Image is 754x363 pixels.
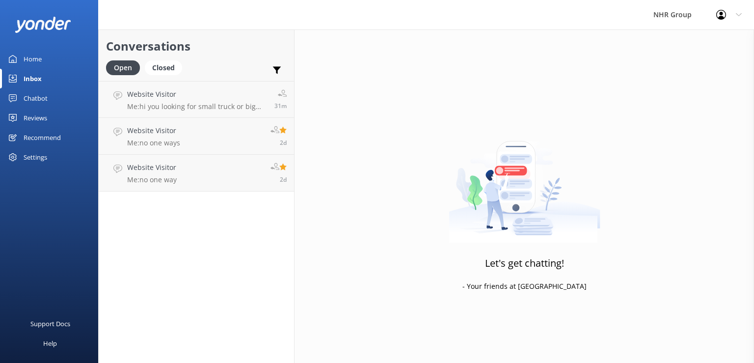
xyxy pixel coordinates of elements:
[106,60,140,75] div: Open
[274,102,287,110] span: Sep 15 2025 08:43am (UTC +12:00) Pacific/Auckland
[99,155,294,192] a: Website VisitorMe:no one way2d
[462,281,587,292] p: - Your friends at [GEOGRAPHIC_DATA]
[24,69,42,88] div: Inbox
[145,60,182,75] div: Closed
[106,62,145,73] a: Open
[99,118,294,155] a: Website VisitorMe:no one ways2d
[127,162,177,173] h4: Website Visitor
[15,17,71,33] img: yonder-white-logo.png
[280,139,287,147] span: Sep 12 2025 10:44am (UTC +12:00) Pacific/Auckland
[449,120,600,243] img: artwork of a man stealing a conversation from at giant smartphone
[24,128,61,147] div: Recommend
[43,334,57,353] div: Help
[127,125,180,136] h4: Website Visitor
[106,37,287,56] h2: Conversations
[280,175,287,184] span: Sep 12 2025 10:43am (UTC +12:00) Pacific/Auckland
[127,139,180,147] p: Me: no one ways
[24,49,42,69] div: Home
[127,89,267,100] h4: Website Visitor
[145,62,187,73] a: Closed
[99,81,294,118] a: Website VisitorMe:hi you looking for small truck or big one.+31m
[127,102,267,111] p: Me: hi you looking for small truck or big one.+
[24,108,47,128] div: Reviews
[127,175,177,184] p: Me: no one way
[24,147,47,167] div: Settings
[30,314,70,334] div: Support Docs
[485,255,564,271] h3: Let's get chatting!
[24,88,48,108] div: Chatbot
